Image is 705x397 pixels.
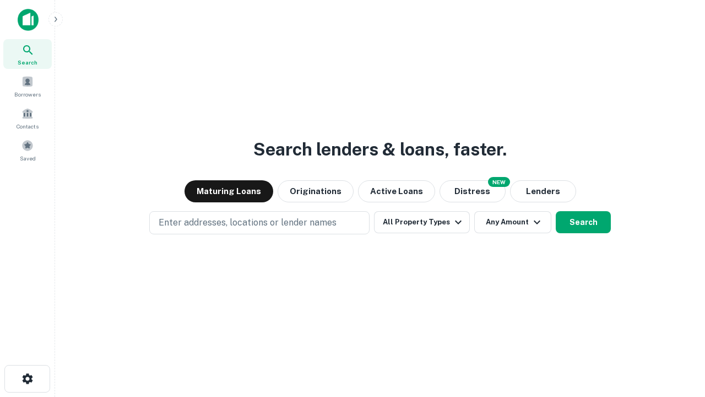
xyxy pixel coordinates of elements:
[3,135,52,165] a: Saved
[17,122,39,131] span: Contacts
[510,180,576,202] button: Lenders
[278,180,354,202] button: Originations
[20,154,36,163] span: Saved
[18,9,39,31] img: capitalize-icon.png
[253,136,507,163] h3: Search lenders & loans, faster.
[440,180,506,202] button: Search distressed loans with lien and other non-mortgage details.
[474,211,551,233] button: Any Amount
[185,180,273,202] button: Maturing Loans
[18,58,37,67] span: Search
[3,39,52,69] a: Search
[488,177,510,187] div: NEW
[358,180,435,202] button: Active Loans
[159,216,337,229] p: Enter addresses, locations or lender names
[3,103,52,133] a: Contacts
[3,71,52,101] a: Borrowers
[650,309,705,362] iframe: Chat Widget
[149,211,370,234] button: Enter addresses, locations or lender names
[14,90,41,99] span: Borrowers
[374,211,470,233] button: All Property Types
[556,211,611,233] button: Search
